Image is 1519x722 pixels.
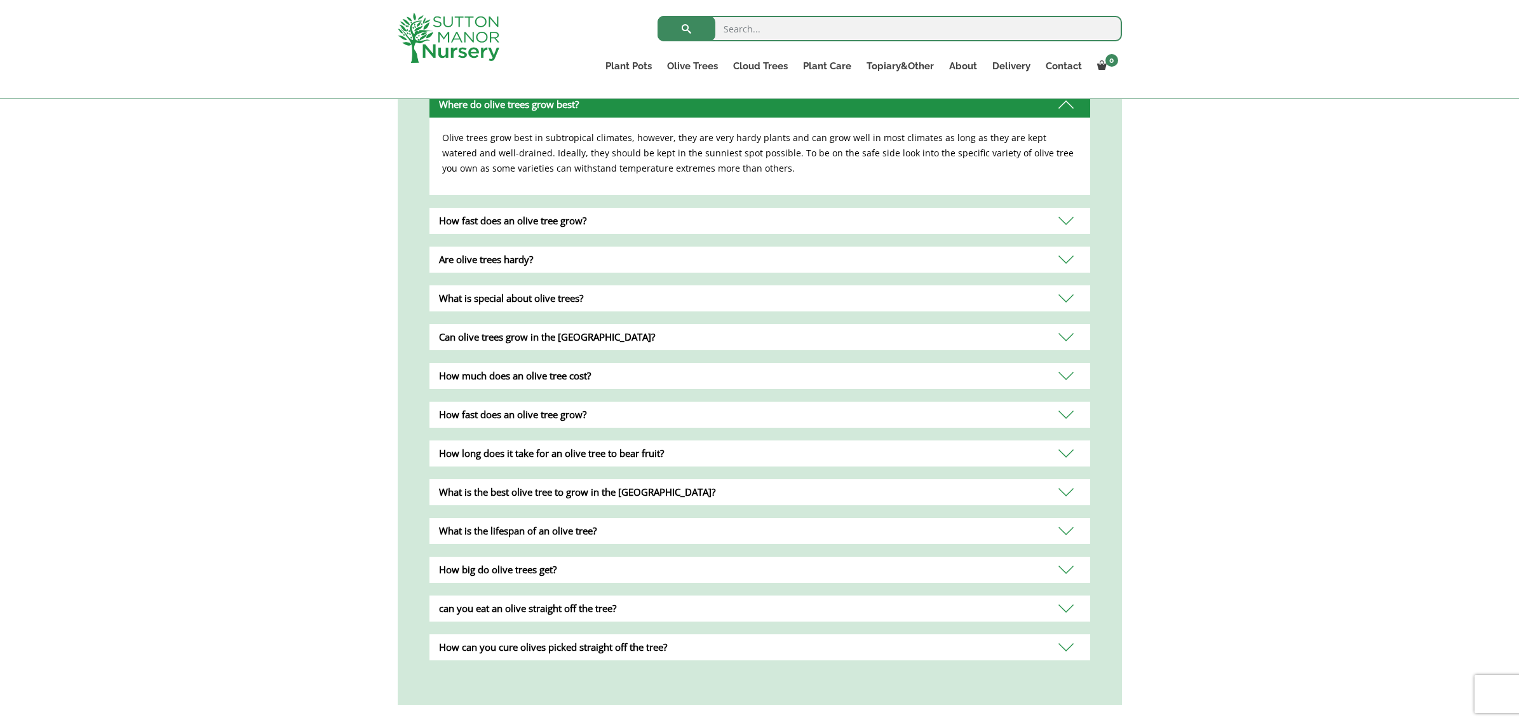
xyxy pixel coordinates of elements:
div: Where do olive trees grow best? [429,92,1090,118]
a: About [942,57,985,75]
a: Topiary&Other [859,57,942,75]
a: 0 [1090,57,1122,75]
div: How much does an olive tree cost? [429,363,1090,389]
img: logo [398,13,499,63]
div: What is the best olive tree to grow in the [GEOGRAPHIC_DATA]? [429,479,1090,505]
div: What is the lifespan of an olive tree? [429,518,1090,544]
div: can you eat an olive straight off the tree? [429,596,1090,622]
div: Can olive trees grow in the [GEOGRAPHIC_DATA]? [429,324,1090,350]
a: Delivery [985,57,1038,75]
span: 0 [1105,54,1118,67]
div: How fast does an olive tree grow? [429,208,1090,234]
a: Olive Trees [659,57,726,75]
div: What is special about olive trees? [429,285,1090,311]
a: Cloud Trees [726,57,795,75]
div: How can you cure olives picked straight off the tree? [429,634,1090,660]
div: How big do olive trees get? [429,557,1090,583]
p: Olive trees grow best in subtropical climates, however, they are very hardy plants and can grow w... [442,130,1077,176]
div: How long does it take for an olive tree to bear fruit? [429,440,1090,467]
a: Plant Pots [598,57,659,75]
input: Search... [658,16,1122,41]
a: Plant Care [795,57,859,75]
div: How fast does an olive tree grow? [429,402,1090,428]
div: Are olive trees hardy? [429,247,1090,273]
a: Contact [1038,57,1090,75]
